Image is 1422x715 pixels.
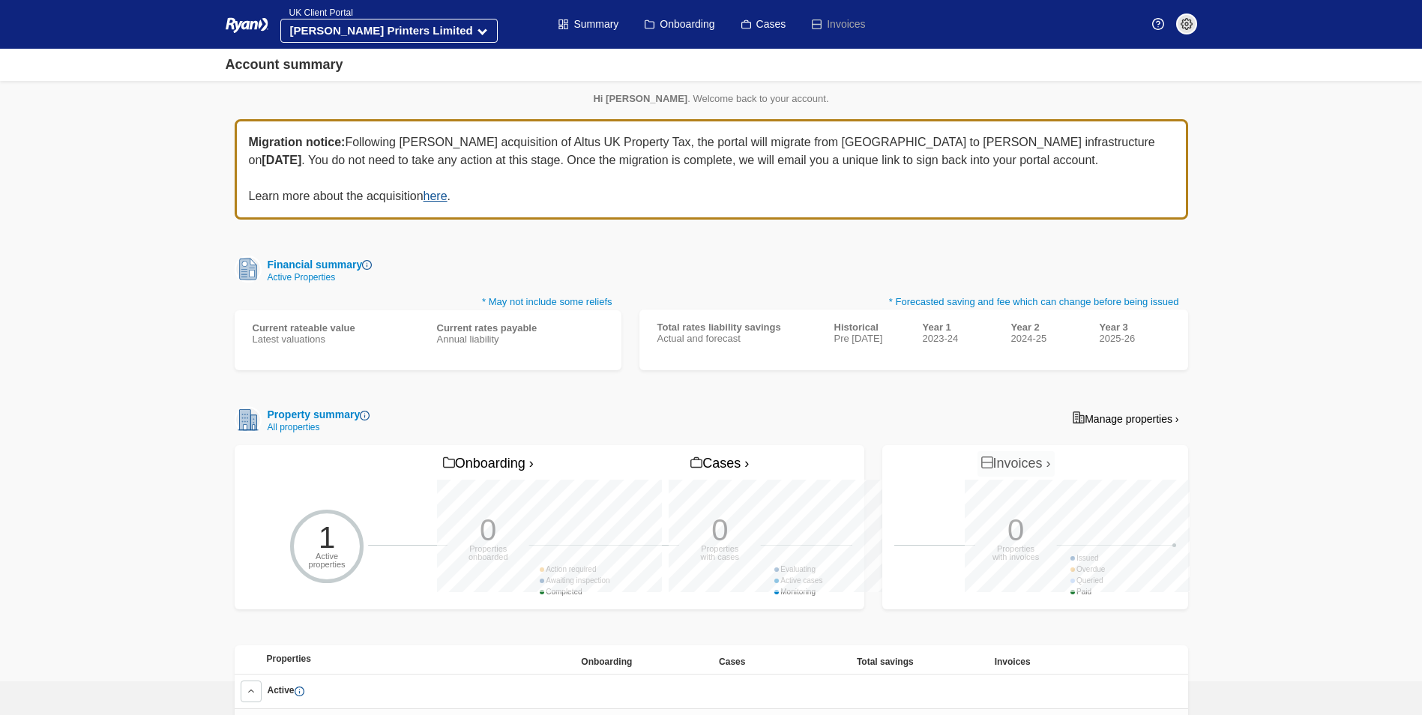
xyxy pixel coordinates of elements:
[1011,322,1082,333] div: Year 2
[253,334,419,345] div: Latest valuations
[439,451,537,477] a: Onboarding ›
[1100,322,1170,333] div: Year 3
[235,119,1188,220] div: Following [PERSON_NAME] acquisition of Altus UK Property Tax, the portal will migrate from [GEOGR...
[1011,333,1082,344] div: 2024-25
[581,657,632,667] span: Onboarding
[253,322,419,334] div: Current rateable value
[268,685,304,696] span: Active
[719,657,745,667] span: Cases
[1181,18,1193,30] img: settings
[834,322,905,333] div: Historical
[1152,18,1164,30] img: Help
[262,407,370,423] div: Property summary
[262,257,373,273] div: Financial summary
[235,93,1188,104] p: . Welcome back to your account.
[857,657,914,667] span: Total savings
[995,657,1031,667] span: Invoices
[280,19,498,43] button: [PERSON_NAME] Printers Limited
[262,423,370,432] div: All properties
[267,654,311,664] span: Properties
[657,333,816,344] div: Actual and forecast
[262,154,301,166] b: [DATE]
[280,7,353,18] span: UK Client Portal
[687,451,753,477] a: Cases ›
[290,24,473,37] strong: [PERSON_NAME] Printers Limited
[226,55,343,75] div: Account summary
[437,334,603,345] div: Annual liability
[923,333,993,344] div: 2023-24
[249,136,346,148] b: Migration notice:
[235,295,621,310] p: * May not include some reliefs
[424,190,448,202] a: here
[262,273,373,282] div: Active Properties
[1064,406,1187,430] a: Manage properties ›
[593,93,687,104] strong: Hi [PERSON_NAME]
[834,333,905,344] div: Pre [DATE]
[437,322,603,334] div: Current rates payable
[657,322,816,333] div: Total rates liability savings
[1100,333,1170,344] div: 2025-26
[639,295,1188,310] p: * Forecasted saving and fee which can change before being issued
[923,322,993,333] div: Year 1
